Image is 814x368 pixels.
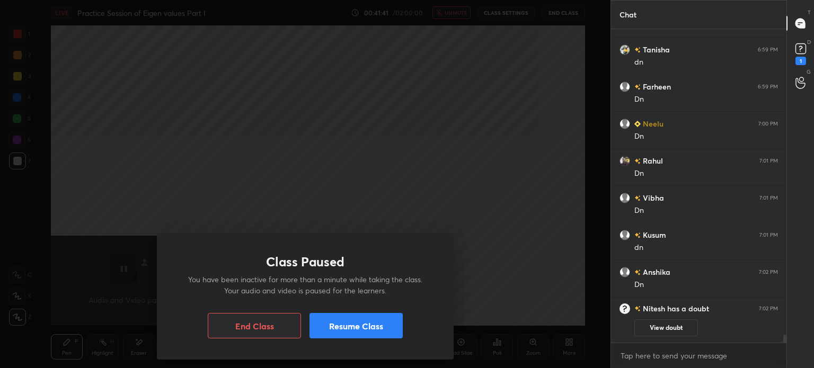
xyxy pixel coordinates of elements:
img: default.png [620,82,630,92]
p: D [807,38,811,46]
div: Dn [634,131,778,142]
p: G [807,68,811,76]
img: 2f2efb54fe2040d5abab65ab67827fc8.jpg [620,156,630,166]
img: Learner_Badge_beginner_1_8b307cf2a0.svg [634,121,641,127]
h6: Farheen [641,81,671,92]
img: no-rating-badge.077c3623.svg [634,47,641,53]
img: default.png [620,230,630,240]
p: Chat [611,1,645,29]
div: Dn [634,168,778,179]
img: no-rating-badge.077c3623.svg [634,304,641,313]
div: dn [634,57,778,68]
div: 7:01 PM [759,232,778,238]
h1: Class Paused [266,254,344,270]
div: grid [611,29,786,343]
div: Dn [634,205,778,216]
h6: Anshika [641,266,670,277]
div: 6:59 PM [758,84,778,90]
img: 4ff80015916f43489001e46c81670479.jpg [620,44,630,55]
button: End Class [208,313,301,338]
img: no-rating-badge.077c3623.svg [634,270,641,275]
h6: Kusum [641,229,666,240]
div: Dn [634,280,778,290]
img: default.png [620,119,630,129]
img: default.png [620,193,630,203]
h6: Neelu [641,118,663,129]
p: T [808,8,811,16]
p: You have been inactive for more than a minute while taking the class. Your audio and video is pau... [182,274,428,296]
div: 6:59 PM [758,47,778,53]
div: dn [634,243,778,253]
h6: Nitesh [641,304,665,313]
img: no-rating-badge.077c3623.svg [634,84,641,90]
button: Resume Class [309,313,403,338]
h6: Rahul [641,155,663,166]
div: Dn [634,94,778,105]
h6: Tanisha [641,44,670,55]
div: 7:02 PM [759,306,778,312]
div: 7:02 PM [759,269,778,275]
button: View doubt [634,319,698,336]
img: no-rating-badge.077c3623.svg [634,232,641,238]
div: 1 [795,57,806,65]
div: 7:01 PM [759,195,778,201]
img: no-rating-badge.077c3623.svg [634,195,641,201]
img: default.png [620,267,630,277]
div: 7:00 PM [758,121,778,127]
div: 7:01 PM [759,158,778,164]
h6: Vibha [641,192,664,203]
span: has a doubt [665,304,709,313]
img: no-rating-badge.077c3623.svg [634,158,641,164]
